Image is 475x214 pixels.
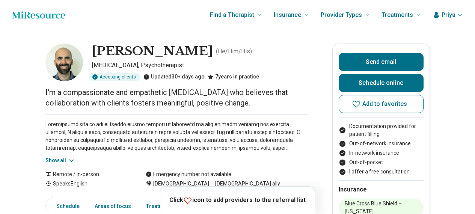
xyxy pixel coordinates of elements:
li: In-network insurance [339,149,424,157]
button: Show all [45,157,75,164]
span: Insurance [274,10,301,20]
span: Add to favorites [362,101,407,107]
li: Out-of-network insurance [339,140,424,148]
a: Areas of focus [90,199,136,214]
a: Treatments [142,199,179,214]
p: I'm a compassionate and empathetic [MEDICAL_DATA] who believes that collaboration with clients fo... [45,87,308,108]
li: Out-of-pocket [339,158,424,166]
span: Provider Types [321,10,362,20]
ul: Payment options [339,122,424,176]
a: Schedule [47,199,84,214]
span: Treatments [382,10,413,20]
div: Remote / In-person [45,170,131,178]
p: Loremipsumd sita co adi elitseddo eiusmo tempori ut laboreetd ma aliq enimadm veniamq nos exercit... [45,121,308,152]
span: Find a Therapist [210,10,254,20]
button: Priya [433,11,463,20]
button: Send email [339,53,424,71]
a: Home page [12,8,65,23]
p: [MEDICAL_DATA], Psychotherapist [92,61,308,70]
li: I offer a free consultation [339,168,424,176]
div: 7 years in practice [208,73,259,81]
p: Click icon to add providers to the referral list [169,196,306,205]
button: Add to favorites [339,95,424,113]
div: Updated 30+ days ago [143,73,205,81]
a: Schedule online [339,74,424,92]
div: Speaks English [45,180,131,188]
li: Documentation provided for patient filling [339,122,424,138]
span: [DEMOGRAPHIC_DATA] ally [209,180,280,188]
div: Accepting clients [89,73,140,81]
img: Kai Ruderian, Psychologist [45,44,83,81]
div: Emergency number not available [146,170,231,178]
span: Priya [442,11,455,20]
span: [DEMOGRAPHIC_DATA] [153,180,209,188]
h2: Insurance [339,185,424,194]
h1: [PERSON_NAME] [92,44,213,59]
p: ( He/Him/His ) [216,47,252,56]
